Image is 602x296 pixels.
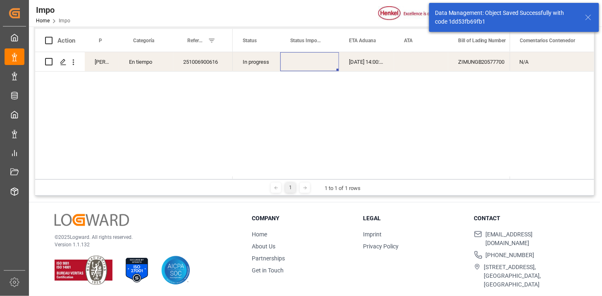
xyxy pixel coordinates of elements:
[85,52,119,71] div: [PERSON_NAME]
[485,230,575,248] span: [EMAIL_ADDRESS][DOMAIN_NAME]
[55,241,232,248] p: Version 1.1.132
[290,38,322,43] span: Status Importación
[484,263,575,289] span: [STREET_ADDRESS], [GEOGRAPHIC_DATA], [GEOGRAPHIC_DATA]
[486,251,535,260] span: [PHONE_NUMBER]
[363,231,382,238] a: Imprint
[252,267,284,274] a: Get in Touch
[520,38,576,43] span: Comentarios Contenedor
[404,38,413,43] span: ATA
[252,243,276,250] a: About Us
[133,38,154,43] span: Categoría
[363,214,463,223] h3: Legal
[510,52,594,71] div: N/A
[99,38,102,43] span: Persona responsable de seguimiento
[252,255,285,262] a: Partnerships
[339,52,394,71] div: [DATE] 14:00:00
[55,233,232,241] p: © 2025 Logward. All rights reserved.
[448,52,531,71] div: ZIMUNGB20577700
[57,37,75,44] div: Action
[35,52,233,72] div: Press SPACE to select this row.
[378,6,448,21] img: Henkel%20logo.jpg_1689854090.jpg
[36,18,50,24] a: Home
[285,183,296,193] div: 1
[243,38,257,43] span: Status
[161,256,190,285] img: AICPA SOC
[55,214,129,226] img: Logward Logo
[187,38,205,43] span: Referencia Leschaco
[173,52,233,71] div: 251006900616
[55,256,112,285] img: ISO 9001 & ISO 14001 Certification
[325,184,361,193] div: 1 to 1 of 1 rows
[119,52,173,71] div: En tiempo
[36,4,70,16] div: Impo
[252,231,268,238] a: Home
[474,214,575,223] h3: Contact
[233,52,280,71] div: In progress
[458,38,506,43] span: Bill of Lading Number
[510,52,594,72] div: Press SPACE to select this row.
[252,214,353,223] h3: Company
[435,9,577,26] div: Data Management: Object Saved Successfully with code 1dd53fb69fb1
[122,256,151,285] img: ISO 27001 Certification
[349,38,376,43] span: ETA Aduana
[363,243,399,250] a: Privacy Policy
